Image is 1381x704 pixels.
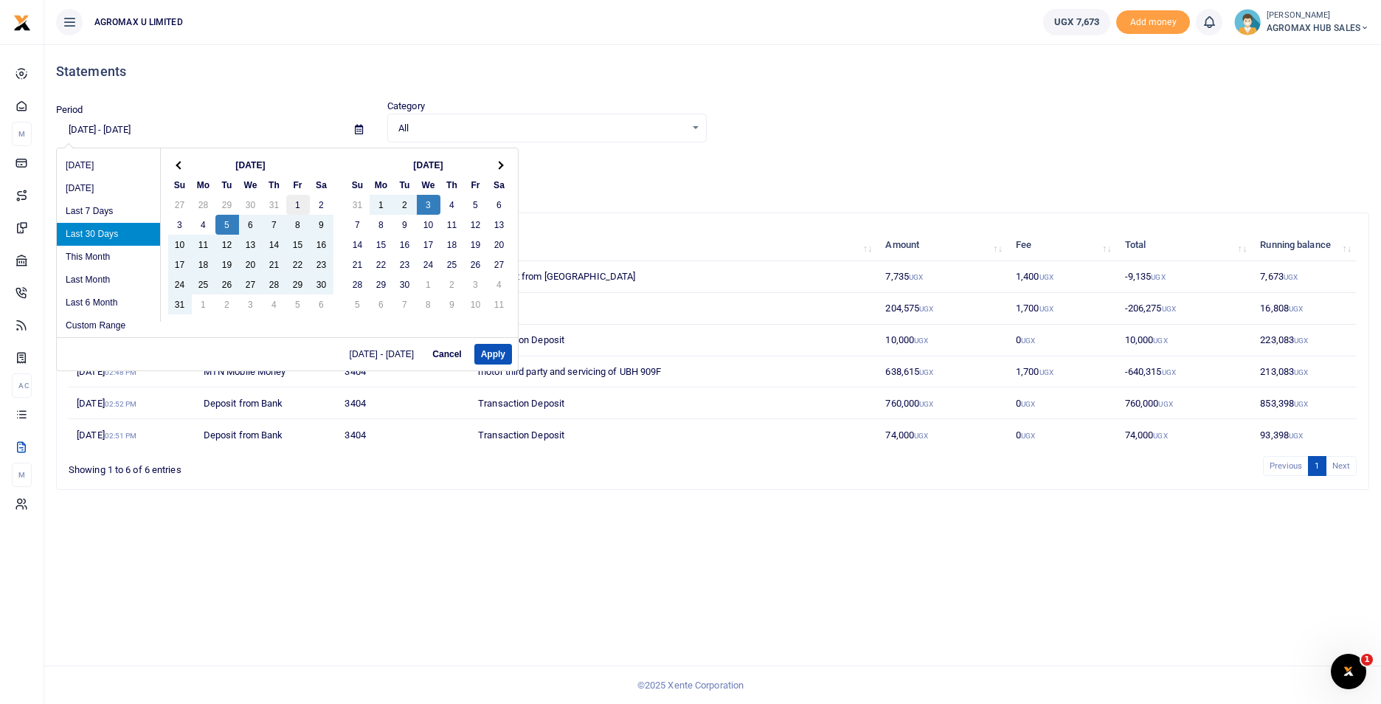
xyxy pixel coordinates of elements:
[1039,368,1053,376] small: UGX
[393,175,417,195] th: Tu
[286,255,310,275] td: 22
[393,235,417,255] td: 16
[1151,273,1165,281] small: UGX
[440,275,464,294] td: 2
[1234,9,1369,35] a: profile-user [PERSON_NAME] AGROMAX HUB SALES
[215,275,239,294] td: 26
[1308,456,1326,476] a: 1
[215,235,239,255] td: 12
[1289,432,1303,440] small: UGX
[1294,400,1308,408] small: UGX
[1117,356,1253,388] td: -640,315
[877,419,1008,450] td: 74,000
[1117,325,1253,356] td: 10,000
[393,215,417,235] td: 9
[464,195,488,215] td: 5
[286,195,310,215] td: 1
[192,215,215,235] td: 4
[263,175,286,195] th: Th
[105,432,137,440] small: 02:51 PM
[56,103,83,117] label: Period
[286,175,310,195] th: Fr
[464,275,488,294] td: 3
[1294,368,1308,376] small: UGX
[310,235,333,255] td: 16
[464,175,488,195] th: Fr
[263,235,286,255] td: 14
[877,261,1008,293] td: 7,735
[1021,400,1035,408] small: UGX
[105,368,137,376] small: 02:48 PM
[239,294,263,314] td: 3
[488,215,511,235] td: 13
[417,215,440,235] td: 10
[168,255,192,275] td: 17
[488,175,511,195] th: Sa
[336,419,470,450] td: 3404
[470,230,877,261] th: Memo: activate to sort column ascending
[57,154,160,177] li: [DATE]
[440,255,464,275] td: 25
[57,177,160,200] li: [DATE]
[57,291,160,314] li: Last 6 Month
[195,419,337,450] td: Deposit from Bank
[56,160,1369,176] p: Download
[350,350,420,359] span: [DATE] - [DATE]
[1043,9,1110,35] a: UGX 7,673
[57,246,160,269] li: This Month
[417,175,440,195] th: We
[346,235,370,255] td: 14
[1117,387,1253,419] td: 760,000
[192,175,215,195] th: Mo
[417,275,440,294] td: 1
[470,325,877,356] td: Transaction Deposit
[13,16,31,27] a: logo-small logo-large logo-large
[56,63,1369,80] h4: Statements
[12,373,32,398] li: Ac
[1008,356,1117,388] td: 1,700
[877,356,1008,388] td: 638,615
[239,175,263,195] th: We
[13,14,31,32] img: logo-small
[919,368,933,376] small: UGX
[286,275,310,294] td: 29
[370,155,488,175] th: [DATE]
[195,356,337,388] td: MTN Mobile Money
[1117,230,1253,261] th: Total: activate to sort column ascending
[1008,387,1117,419] td: 0
[474,344,512,365] button: Apply
[263,215,286,235] td: 7
[370,255,393,275] td: 22
[393,294,417,314] td: 7
[1116,10,1190,35] li: Toup your wallet
[57,314,160,337] li: Custom Range
[168,275,192,294] td: 24
[310,215,333,235] td: 9
[310,175,333,195] th: Sa
[263,294,286,314] td: 4
[914,432,928,440] small: UGX
[346,215,370,235] td: 7
[1267,10,1369,22] small: [PERSON_NAME]
[488,235,511,255] td: 20
[168,175,192,195] th: Su
[69,387,195,419] td: [DATE]
[56,117,343,142] input: select period
[1331,654,1366,689] iframe: Intercom live chat
[919,305,933,313] small: UGX
[1021,337,1035,345] small: UGX
[1021,432,1035,440] small: UGX
[346,195,370,215] td: 31
[488,195,511,215] td: 6
[168,294,192,314] td: 31
[310,294,333,314] td: 6
[69,419,195,450] td: [DATE]
[192,294,215,314] td: 1
[1153,337,1167,345] small: UGX
[370,294,393,314] td: 6
[440,195,464,215] td: 4
[1289,305,1303,313] small: UGX
[470,356,877,388] td: motor third party and servicing of UBH 909F
[346,255,370,275] td: 21
[1116,10,1190,35] span: Add money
